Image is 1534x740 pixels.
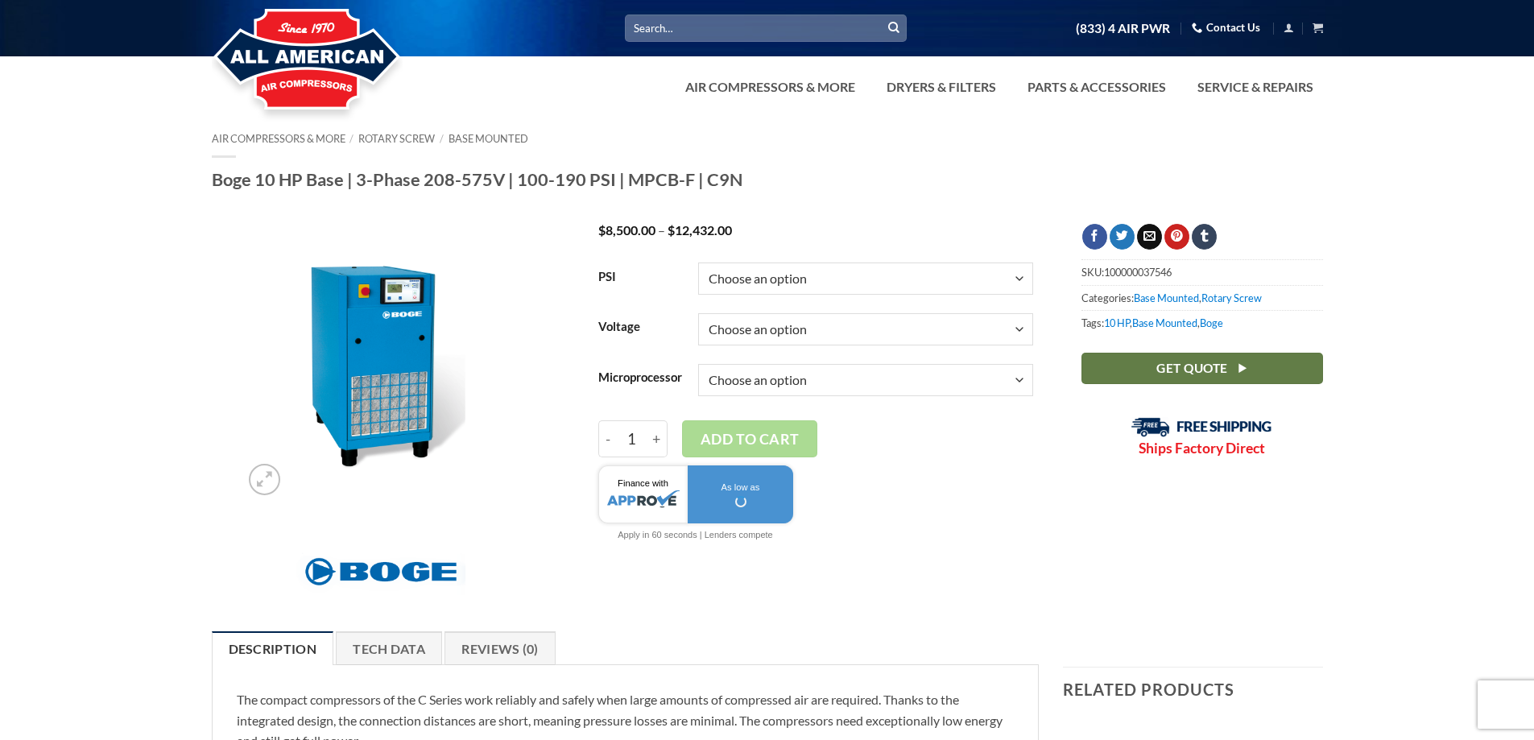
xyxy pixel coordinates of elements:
a: Air Compressors & More [676,71,865,103]
a: Zoom [249,464,280,495]
span: Get Quote [1156,358,1227,378]
label: PSI [598,271,682,283]
button: Submit [882,16,906,40]
a: 10 HP [1104,316,1130,329]
a: Tech Data [336,631,442,665]
button: Add to cart [682,420,817,457]
a: Base Mounted [449,132,528,145]
a: Contact Us [1192,15,1260,40]
a: Base Mounted [1134,291,1199,304]
a: Share on Twitter [1110,224,1135,250]
a: Parts & Accessories [1018,71,1176,103]
a: Email to a Friend [1137,224,1162,250]
nav: Breadcrumb [212,133,1323,145]
span: $ [668,222,675,238]
span: / [440,132,444,145]
span: $ [598,222,606,238]
a: Pin on Pinterest [1164,224,1189,250]
a: Description [212,631,334,665]
a: Login [1284,18,1294,38]
a: Rotary Screw [1201,291,1262,304]
input: Product quantity [618,420,647,457]
a: Service & Repairs [1188,71,1323,103]
input: Reduce quantity of Boge 10 HP Base | 3-Phase 208-575V | 100-190 PSI | MPCB-F | C9N [598,420,618,457]
a: Share on Tumblr [1192,224,1217,250]
a: Rotary Screw [358,132,435,145]
bdi: 12,432.00 [668,222,732,238]
span: 100000037546 [1104,266,1172,279]
a: Air Compressors & More [212,132,345,145]
span: SKU: [1081,259,1323,284]
input: Increase quantity of Boge 10 HP Base | 3-Phase 208-575V | 100-190 PSI | MPCB-F | C9N [647,420,668,457]
span: – [658,222,665,238]
bdi: 8,500.00 [598,222,655,238]
img: Boge 10 HP Base | 3-Phase 208-575V | 100-190 PSI | MPCB-F | C9N [241,224,520,503]
span: Tags: , , [1081,310,1323,335]
a: Share on Facebook [1082,224,1107,250]
span: / [349,132,354,145]
img: Boge [296,548,465,595]
input: Search… [625,14,907,41]
a: Get Quote [1081,353,1323,384]
span: Categories: , [1081,285,1323,310]
a: Dryers & Filters [877,71,1006,103]
img: Free Shipping [1131,417,1272,437]
label: Voltage [598,320,682,333]
label: Microprocessor [598,371,682,384]
a: (833) 4 AIR PWR [1076,14,1170,43]
strong: Ships Factory Direct [1139,440,1265,457]
a: Boge [1200,316,1223,329]
a: Reviews (0) [444,631,556,665]
h3: Related products [1063,668,1323,711]
h1: Boge 10 HP Base | 3-Phase 208-575V | 100-190 PSI | MPCB-F | C9N [212,168,1323,191]
a: View cart [1313,18,1323,38]
a: Base Mounted [1132,316,1197,329]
